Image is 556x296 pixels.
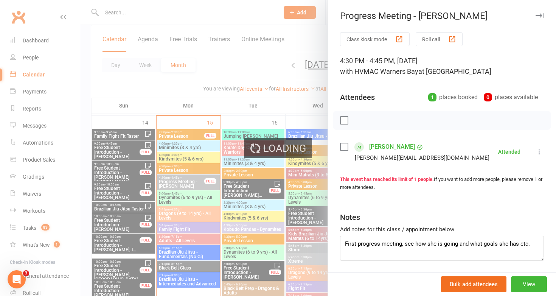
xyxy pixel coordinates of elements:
[340,92,375,103] div: Attendees
[23,270,29,276] span: 3
[369,141,415,153] a: [PERSON_NAME]
[8,270,26,288] iframe: Intercom live chat
[340,67,418,75] span: with HVMAC Warners Bay
[340,32,410,46] button: Class kiosk mode
[355,153,489,163] div: [PERSON_NAME][EMAIL_ADDRESS][DOMAIN_NAME]
[340,176,434,182] strong: This event has reached its limit of 1 people.
[484,93,492,101] div: 0
[441,276,506,292] button: Bulk add attendees
[340,212,360,223] div: Notes
[511,276,547,292] button: View
[328,11,556,21] div: Progress Meeting - [PERSON_NAME]
[416,32,463,46] button: Roll call
[498,149,520,154] div: Attended
[340,176,544,192] div: If you want to add more people, please remove 1 or more attendees.
[428,92,478,103] div: places booked
[340,225,544,234] div: Add notes for this class / appointment below
[418,67,491,75] span: at [GEOGRAPHIC_DATA]
[428,93,436,101] div: 1
[340,56,544,77] div: 4:30 PM - 4:45 PM, [DATE]
[484,92,538,103] div: places available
